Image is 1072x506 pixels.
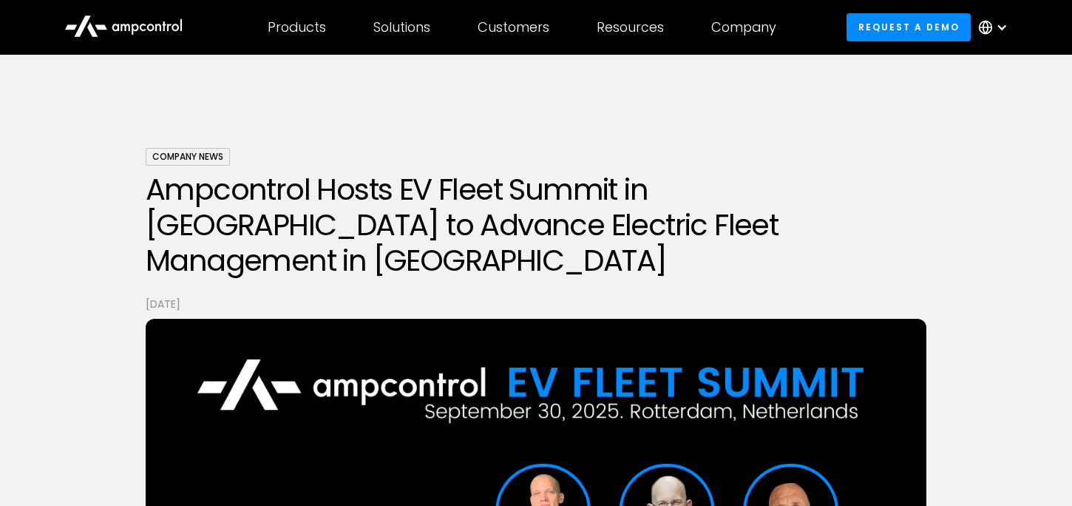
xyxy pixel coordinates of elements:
div: Resources [597,19,664,36]
div: Company News [146,148,230,166]
div: Customers [478,19,549,36]
div: Solutions [373,19,430,36]
div: Products [268,19,326,36]
h1: Ampcontrol Hosts EV Fleet Summit in [GEOGRAPHIC_DATA] to Advance Electric Fleet Management in [GE... [146,172,926,278]
div: Company [711,19,776,36]
a: Request a demo [847,13,971,41]
p: [DATE] [146,296,926,312]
